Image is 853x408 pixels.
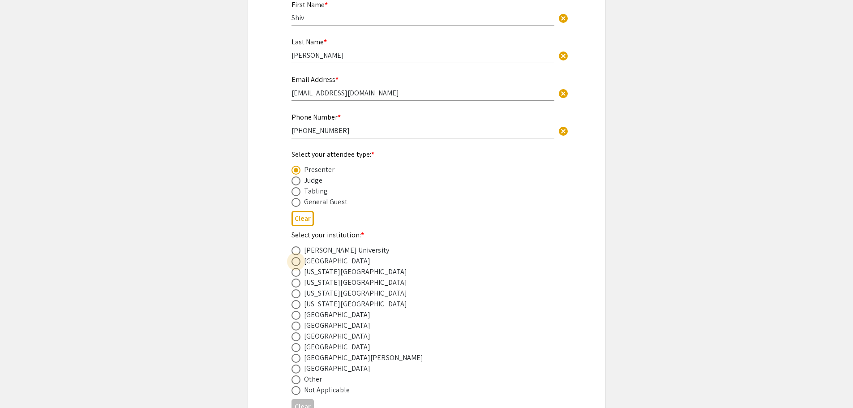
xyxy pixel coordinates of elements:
div: [US_STATE][GEOGRAPHIC_DATA] [304,299,407,309]
div: [GEOGRAPHIC_DATA] [304,320,371,331]
div: Tabling [304,186,328,197]
div: [GEOGRAPHIC_DATA] [304,342,371,352]
div: [US_STATE][GEOGRAPHIC_DATA] [304,266,407,277]
button: Clear [291,211,314,226]
mat-label: Select your institution: [291,230,364,240]
div: Other [304,374,322,385]
mat-label: Select your attendee type: [291,150,375,159]
div: [GEOGRAPHIC_DATA][PERSON_NAME] [304,352,424,363]
input: Type Here [291,126,554,135]
div: Judge [304,175,323,186]
div: [US_STATE][GEOGRAPHIC_DATA] [304,277,407,288]
button: Clear [554,121,572,139]
div: [GEOGRAPHIC_DATA] [304,363,371,374]
div: [GEOGRAPHIC_DATA] [304,256,371,266]
input: Type Here [291,13,554,22]
div: Not Applicable [304,385,350,395]
iframe: Chat [7,368,38,401]
span: cancel [558,51,569,61]
div: [GEOGRAPHIC_DATA] [304,309,371,320]
span: cancel [558,13,569,24]
input: Type Here [291,88,554,98]
mat-label: Last Name [291,37,327,47]
span: cancel [558,126,569,137]
div: [US_STATE][GEOGRAPHIC_DATA] [304,288,407,299]
mat-label: Phone Number [291,112,341,122]
button: Clear [554,84,572,102]
span: cancel [558,88,569,99]
button: Clear [554,9,572,27]
mat-label: Email Address [291,75,339,84]
button: Clear [554,47,572,64]
div: Presenter [304,164,335,175]
div: General Guest [304,197,347,207]
div: [PERSON_NAME] University [304,245,389,256]
div: [GEOGRAPHIC_DATA] [304,331,371,342]
input: Type Here [291,51,554,60]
